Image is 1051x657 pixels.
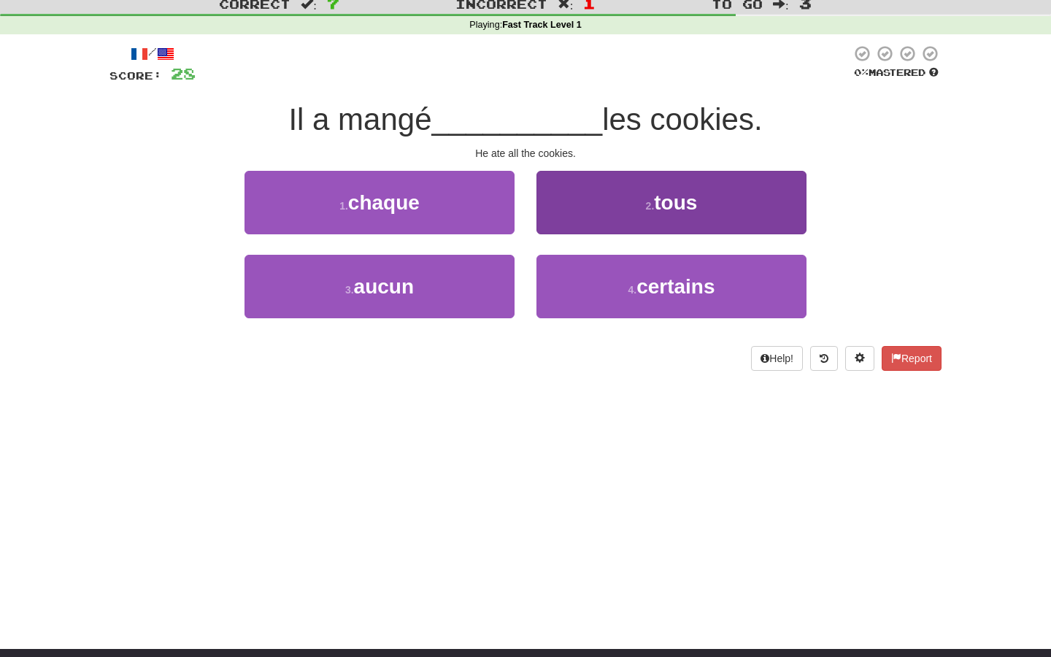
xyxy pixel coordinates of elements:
strong: Fast Track Level 1 [502,20,582,30]
span: 0 % [854,66,869,78]
span: Il a mangé [288,102,431,137]
button: 2.tous [536,171,806,234]
button: Round history (alt+y) [810,346,838,371]
div: He ate all the cookies. [109,146,942,161]
span: __________ [432,102,603,137]
span: 28 [171,64,196,82]
span: aucun [354,275,414,298]
span: tous [654,191,697,214]
span: Score: [109,69,162,82]
div: / [109,45,196,63]
button: Help! [751,346,803,371]
button: 1.chaque [245,171,515,234]
div: Mastered [851,66,942,80]
span: chaque [348,191,420,214]
button: 4.certains [536,255,806,318]
small: 3 . [345,284,354,296]
span: les cookies. [602,102,762,137]
small: 2 . [646,200,655,212]
small: 4 . [628,284,636,296]
small: 1 . [339,200,348,212]
button: 3.aucun [245,255,515,318]
button: Report [882,346,942,371]
span: certains [636,275,715,298]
